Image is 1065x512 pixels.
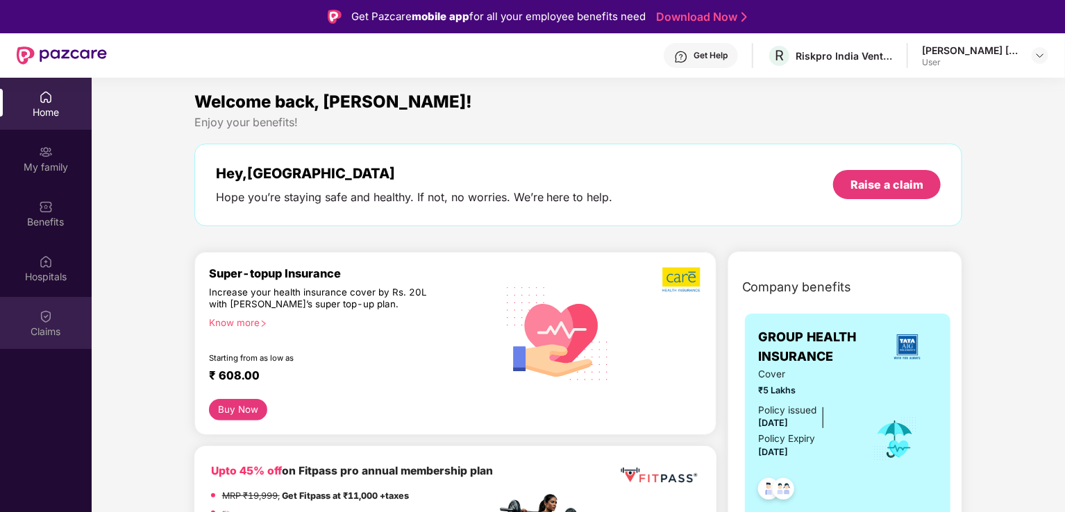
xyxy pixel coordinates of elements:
[39,145,53,159] img: svg+xml;base64,PHN2ZyB3aWR0aD0iMjAiIGhlaWdodD0iMjAiIHZpZXdCb3g9IjAgMCAyMCAyMCIgZmlsbD0ibm9uZSIgeG...
[618,463,699,488] img: fppp.png
[766,474,800,508] img: svg+xml;base64,PHN2ZyB4bWxucz0iaHR0cDovL3d3dy53My5vcmcvMjAwMC9zdmciIHdpZHRoPSI0OC45MTUiIGhlaWdodD...
[741,10,747,24] img: Stroke
[39,200,53,214] img: svg+xml;base64,PHN2ZyBpZD0iQmVuZWZpdHMiIHhtbG5zPSJodHRwOi8vd3d3LnczLm9yZy8yMDAwL3N2ZyIgd2lkdGg9Ij...
[674,50,688,64] img: svg+xml;base64,PHN2ZyBpZD0iSGVscC0zMngzMiIgeG1sbnM9Imh0dHA6Ly93d3cudzMub3JnLzIwMDAvc3ZnIiB3aWR0aD...
[17,46,107,65] img: New Pazcare Logo
[209,317,488,327] div: Know more
[282,490,409,501] strong: Get Fitpass at ₹11,000 +taxes
[209,266,496,280] div: Super-topup Insurance
[222,490,280,501] del: MRP ₹19,999,
[211,464,493,477] b: on Fitpass pro annual membership plan
[209,399,268,420] button: Buy Now
[889,328,926,366] img: insurerLogo
[209,368,483,385] div: ₹ 608.00
[194,92,472,112] span: Welcome back, [PERSON_NAME]!
[1034,50,1046,61] img: svg+xml;base64,PHN2ZyBpZD0iRHJvcGRvd24tMzJ4MzIiIHhtbG5zPSJodHRwOi8vd3d3LnczLm9yZy8yMDAwL3N2ZyIgd2...
[39,309,53,323] img: svg+xml;base64,PHN2ZyBpZD0iQ2xhaW0iIHhtbG5zPSJodHRwOi8vd3d3LnczLm9yZy8yMDAwL3N2ZyIgd2lkdGg9IjIwIi...
[759,367,854,382] span: Cover
[216,165,613,182] div: Hey, [GEOGRAPHIC_DATA]
[662,266,702,293] img: b5dec4f62d2307b9de63beb79f102df3.png
[260,320,267,327] span: right
[351,8,646,25] div: Get Pazcare for all your employee benefits need
[656,10,743,24] a: Download Now
[412,10,469,23] strong: mobile app
[796,49,893,62] div: Riskpro India Ventures Private Limited
[209,287,437,312] div: Increase your health insurance cover by Rs. 20L with [PERSON_NAME]’s super top-up plan.
[759,403,817,418] div: Policy issued
[873,416,918,462] img: icon
[752,474,786,508] img: svg+xml;base64,PHN2ZyB4bWxucz0iaHR0cDovL3d3dy53My5vcmcvMjAwMC9zdmciIHdpZHRoPSI0OC45NDMiIGhlaWdodD...
[194,115,963,130] div: Enjoy your benefits!
[496,270,620,395] img: svg+xml;base64,PHN2ZyB4bWxucz0iaHR0cDovL3d3dy53My5vcmcvMjAwMC9zdmciIHhtbG5zOnhsaW5rPSJodHRwOi8vd3...
[759,432,816,446] div: Policy Expiry
[742,278,852,297] span: Company benefits
[759,384,854,398] span: ₹5 Lakhs
[759,327,878,367] span: GROUP HEALTH INSURANCE
[211,464,282,477] b: Upto 45% off
[775,47,784,64] span: R
[39,90,53,104] img: svg+xml;base64,PHN2ZyBpZD0iSG9tZSIgeG1sbnM9Imh0dHA6Ly93d3cudzMub3JnLzIwMDAvc3ZnIiB3aWR0aD0iMjAiIG...
[209,353,437,363] div: Starting from as low as
[39,255,53,268] img: svg+xml;base64,PHN2ZyBpZD0iSG9zcGl0YWxzIiB4bWxucz0iaHR0cDovL3d3dy53My5vcmcvMjAwMC9zdmciIHdpZHRoPS...
[694,50,728,61] div: Get Help
[850,177,923,192] div: Raise a claim
[328,10,342,24] img: Logo
[759,418,789,428] span: [DATE]
[759,447,789,457] span: [DATE]
[922,57,1019,68] div: User
[216,190,613,205] div: Hope you’re staying safe and healthy. If not, no worries. We’re here to help.
[922,44,1019,57] div: [PERSON_NAME] [PERSON_NAME]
